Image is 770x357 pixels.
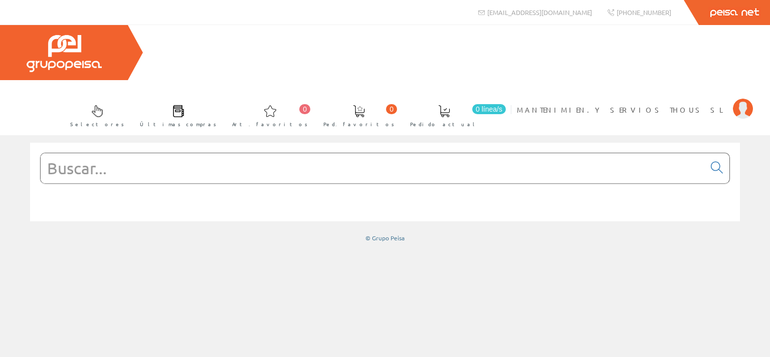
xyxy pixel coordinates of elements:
[517,105,728,115] span: MANTENIMIEN.Y SERVIOS THOUS SL
[140,119,217,129] span: Últimas compras
[30,234,740,242] div: © Grupo Peisa
[487,8,592,17] span: [EMAIL_ADDRESS][DOMAIN_NAME]
[299,104,310,114] span: 0
[232,119,308,129] span: Art. favoritos
[60,97,129,133] a: Selectores
[472,104,506,114] span: 0 línea/s
[617,8,671,17] span: [PHONE_NUMBER]
[386,104,397,114] span: 0
[41,153,705,183] input: Buscar...
[130,97,222,133] a: Últimas compras
[70,119,124,129] span: Selectores
[410,119,478,129] span: Pedido actual
[517,97,753,106] a: MANTENIMIEN.Y SERVIOS THOUS SL
[323,119,395,129] span: Ped. favoritos
[27,35,102,72] img: Grupo Peisa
